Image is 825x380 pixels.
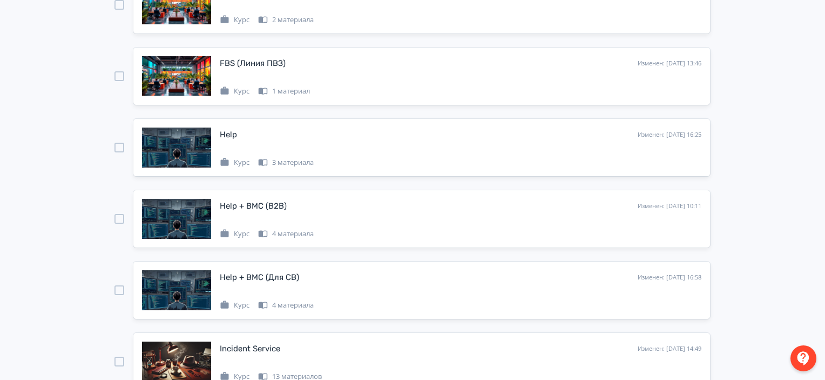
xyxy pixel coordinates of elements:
[638,202,701,211] div: Изменен: [DATE] 10:11
[638,59,701,68] div: Изменен: [DATE] 13:46
[220,229,249,239] div: Курс
[638,344,701,354] div: Изменен: [DATE] 14:49
[258,15,314,25] div: 2 материала
[220,343,280,355] div: Incident Service
[258,300,314,311] div: 4 материала
[220,271,299,284] div: Help + BMC (Для СВ)
[638,130,701,139] div: Изменен: [DATE] 16:25
[220,200,287,212] div: Help + BMC (B2B)
[220,57,286,70] div: FBS (Линия ПВЗ)
[258,157,314,168] div: 3 материала
[220,129,237,141] div: Help
[220,15,249,25] div: Курс
[258,86,310,97] div: 1 материал
[220,300,249,311] div: Курс
[638,273,701,282] div: Изменен: [DATE] 16:58
[220,157,249,168] div: Курс
[258,229,314,239] div: 4 материала
[220,86,249,97] div: Курс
